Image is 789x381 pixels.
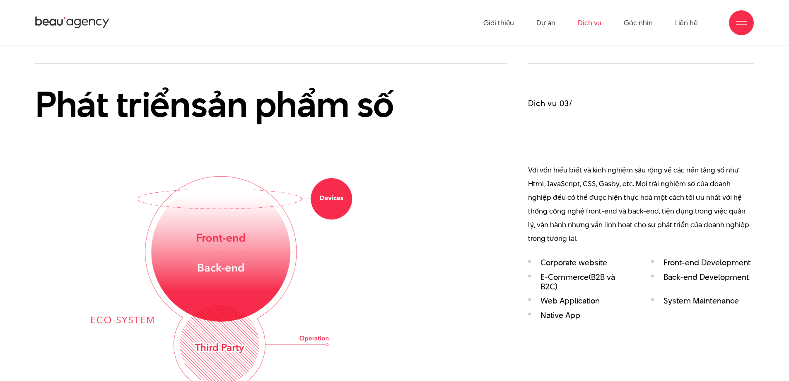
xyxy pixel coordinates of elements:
li: Web Application [528,296,630,306]
h3: Dịch vụ 03/ [528,98,754,109]
li: Corporate website [528,258,630,267]
li: Back-end Development [651,272,753,292]
li: System Maintenance [651,296,753,306]
li: E-Commerce(B2B và B2C) [528,272,630,292]
li: Front-end Development [651,258,753,267]
h2: Phát triển sản phẩm số [35,85,408,124]
li: Native App [528,311,630,320]
p: Với vốn hiểu biết và kinh nghiệm sâu rộng về các nền tảng số như Html, JavaScript, CSS, Gasby, et... [528,163,754,245]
